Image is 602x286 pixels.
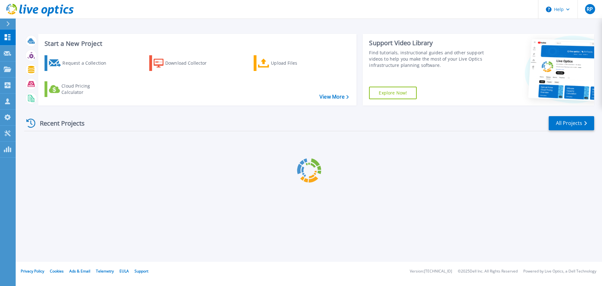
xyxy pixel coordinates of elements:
a: Privacy Policy [21,268,44,274]
div: Cloud Pricing Calculator [61,83,112,95]
div: Upload Files [271,57,321,69]
div: Download Collector [165,57,215,69]
div: Request a Collection [62,57,113,69]
a: Cookies [50,268,64,274]
a: Download Collector [149,55,219,71]
li: Version: [TECHNICAL_ID] [410,269,452,273]
a: EULA [119,268,129,274]
span: RP [587,7,593,12]
li: Powered by Live Optics, a Dell Technology [523,269,596,273]
a: All Projects [549,116,594,130]
a: Ads & Email [69,268,90,274]
a: Support [135,268,148,274]
div: Support Video Library [369,39,487,47]
li: © 2025 Dell Inc. All Rights Reserved [458,269,518,273]
div: Find tutorials, instructional guides and other support videos to help you make the most of your L... [369,50,487,68]
div: Recent Projects [24,116,93,131]
h3: Start a New Project [45,40,349,47]
a: Telemetry [96,268,114,274]
a: Cloud Pricing Calculator [45,81,114,97]
a: View More [319,94,349,100]
a: Upload Files [254,55,324,71]
a: Request a Collection [45,55,114,71]
a: Explore Now! [369,87,417,99]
